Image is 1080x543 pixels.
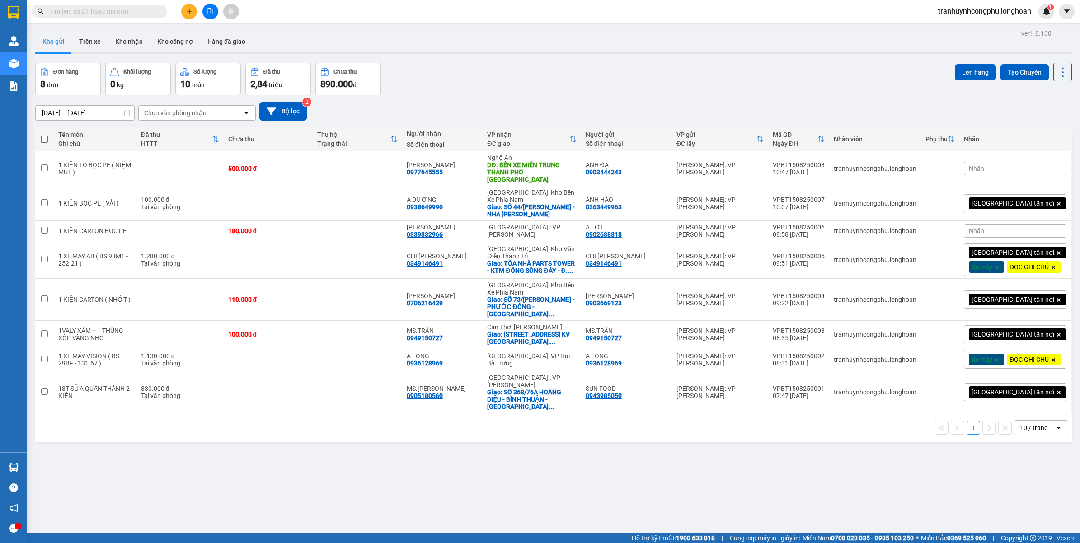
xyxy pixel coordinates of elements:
[773,161,825,169] div: VPBT1508250008
[9,36,19,46] img: warehouse-icon
[487,260,576,274] div: Giao: TÒA NHÀ PARTS TOWER - KTM ĐÔNG SÔNG ĐÁY - Đ.LÊ HOÀN - PHỦ LÝ - HÀ NAM
[35,31,72,52] button: Kho gửi
[972,388,1054,396] span: [GEOGRAPHIC_DATA] tận nơi
[9,463,19,472] img: warehouse-icon
[192,81,205,89] span: món
[407,360,443,367] div: 0936128969
[1010,263,1049,271] span: ĐỌC GHI CHÚ
[676,140,756,147] div: ĐC lấy
[586,360,622,367] div: 0936128969
[586,140,667,147] div: Số điện thoại
[921,127,959,151] th: Toggle SortBy
[1020,423,1048,432] div: 10 / trang
[181,4,197,19] button: plus
[9,504,18,512] span: notification
[407,169,443,176] div: 0977645555
[58,253,132,267] div: 1 XE MÁY AB ( BS 93M1 - 252.21 )
[773,260,825,267] div: 09:51 [DATE]
[916,536,919,540] span: ⚪️
[259,102,307,121] button: Bộ lọc
[834,227,916,234] div: tranhuynhcongphu.longhoan
[315,63,381,95] button: Chưa thu890.000đ
[407,253,478,260] div: CHỊ NGỌC ANH
[676,161,764,176] div: [PERSON_NAME]: VP [PERSON_NAME]
[773,231,825,238] div: 09:58 [DATE]
[317,140,390,147] div: Trạng thái
[834,136,916,143] div: Nhân viên
[9,524,18,533] span: message
[487,389,576,410] div: Giao: SỐ 368/76A HOÀNG DIỆU - BÌNH THUẬN - HẢI CHÂU - ĐÀ NẴNG
[110,79,115,89] span: 0
[407,196,478,203] div: A DƯƠNG
[773,392,825,399] div: 07:47 [DATE]
[141,196,219,203] div: 100.000 đ
[834,165,916,172] div: tranhuynhcongphu.longhoan
[228,227,309,234] div: 180.000 đ
[993,533,994,543] span: |
[117,81,124,89] span: kg
[586,334,622,342] div: 0949150727
[268,81,282,89] span: triệu
[123,69,151,75] div: Khối lượng
[58,327,132,342] div: 1VALY XÁM + 1 THÙNG XỐP VÀNG NHỎ
[1021,28,1052,38] div: ver 1.8.138
[1059,4,1075,19] button: caret-down
[136,127,224,151] th: Toggle SortBy
[972,248,1054,257] span: [GEOGRAPHIC_DATA] tận nơi
[586,161,667,169] div: ANH ĐẠT
[768,127,829,151] th: Toggle SortBy
[487,331,576,345] div: Giao: Số 194A đường Tô Vĩnh Diện, tổ 7 KV Bình Thường B, Phường Long Tuyền, Tỉnh Cần Thơ
[407,161,478,169] div: NGUYỄN TRUNG KIÊN
[407,300,443,307] div: 0706216439
[250,79,267,89] span: 2,84
[228,136,309,143] div: Chưa thu
[676,292,764,307] div: [PERSON_NAME]: VP [PERSON_NAME]
[58,352,132,367] div: 1 XE MÁY VISION ( BS 29BF - 131.67 )
[8,6,19,19] img: logo-vxr
[53,69,78,75] div: Đơn hàng
[586,196,667,203] div: ANH HÀO
[58,296,132,303] div: 1 KIỆN CARTON ( NHỚT )
[967,421,980,435] button: 1
[586,224,667,231] div: A LỢI
[487,224,576,238] div: [GEOGRAPHIC_DATA] : VP [PERSON_NAME]
[202,4,218,19] button: file-add
[483,127,581,151] th: Toggle SortBy
[487,140,569,147] div: ĐC giao
[1000,64,1049,80] button: Tạo Chuyến
[141,385,219,392] div: 330.000 đ
[407,130,478,137] div: Người nhận
[200,31,253,52] button: Hàng đã giao
[834,331,916,338] div: tranhuynhcongphu.longhoan
[773,224,825,231] div: VPBT1508250006
[407,385,478,392] div: MS.VŨ KIM THU
[407,292,478,300] div: HÀ QUANG
[773,292,825,300] div: VPBT1508250004
[831,534,914,542] strong: 0708 023 035 - 0935 103 250
[50,6,156,16] input: Tìm tên, số ĐT hoặc mã đơn
[586,327,667,334] div: MS.TRÂN
[175,63,241,95] button: Số lượng10món
[487,203,576,218] div: Giao: SỐ 44/LÊ THANH TÔN - NHA TRANG - KHÁNH HÒA
[141,253,219,260] div: 1.280.000 đ
[487,296,576,318] div: Giao: SỐ 73/PHAN HUY ÍCH - PHƯỚC ĐỒNG - NHA TRANG - KHÁNH HÒA
[141,392,219,399] div: Tại văn phòng
[487,131,569,138] div: VP nhận
[568,267,573,274] span: ...
[955,64,996,80] button: Lên hàng
[803,533,914,543] span: Miền Nam
[207,8,213,14] span: file-add
[676,253,764,267] div: [PERSON_NAME]: VP [PERSON_NAME]
[317,131,390,138] div: Thu hộ
[487,161,576,183] div: DĐ: BẾN XE MIỀN TRUNG THÀNH PHỐ VINH
[834,389,916,396] div: tranhuynhcongphu.longhoan
[773,131,817,138] div: Mã GD
[141,131,212,138] div: Đã thu
[773,360,825,367] div: 08:31 [DATE]
[676,224,764,238] div: [PERSON_NAME]: VP [PERSON_NAME]
[549,403,554,410] span: ...
[141,352,219,360] div: 1.130.000 đ
[586,392,622,399] div: 0943985050
[58,161,132,176] div: 1 KIỆN TO BỌC PE ( NIỆM MÚT )
[586,352,667,360] div: A LONG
